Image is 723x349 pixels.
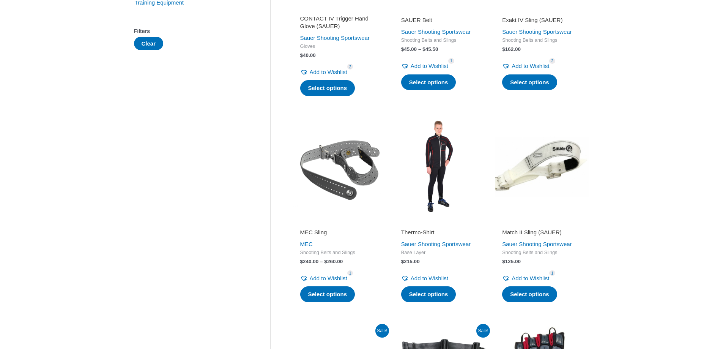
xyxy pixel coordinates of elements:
[401,229,481,239] a: Thermo-Shirt
[411,63,448,69] span: Add to Wishlist
[502,16,582,27] a: Exakt IV Sling (SAUER)
[300,15,380,33] a: CONTACT IV Trigger Hand Glove (SAUER)
[401,273,448,284] a: Add to Wishlist
[401,46,404,52] span: $
[401,229,481,236] h2: Thermo-Shirt
[401,250,481,256] span: Base Layer
[300,259,303,264] span: $
[134,26,247,37] div: Filters
[502,229,582,236] h2: Match II Sling (SAUER)
[512,63,549,69] span: Add to Wishlist
[300,35,370,41] a: Sauer Shooting Sportswear
[418,46,421,52] span: –
[476,324,490,338] span: Sale!
[502,28,572,35] a: Sauer Shooting Sportswear
[300,286,355,302] a: Select options for “MEC Sling”
[502,46,521,52] bdi: 162.00
[401,46,417,52] bdi: 45.00
[502,229,582,239] a: Match II Sling (SAUER)
[300,229,380,236] h2: MEC Sling
[347,270,353,276] span: 1
[300,218,380,227] iframe: Customer reviews powered by Trustpilot
[401,16,481,24] h2: SAUER Belt
[300,250,380,256] span: Shooting Belts and Slings
[502,218,582,227] iframe: Customer reviews powered by Trustpilot
[502,259,521,264] bdi: 125.00
[422,46,438,52] bdi: 45.50
[411,275,448,281] span: Add to Wishlist
[394,120,488,213] img: Thermo-Shirt and Thermo-Leggings
[502,286,557,302] a: Select options for “Match II Sling (SAUER)”
[401,241,471,247] a: Sauer Shooting Sportswear
[293,120,387,213] img: MEC Sling
[401,286,456,302] a: Select options for “Thermo-Shirt”
[134,37,164,50] button: Clear
[300,67,347,77] a: Add to Wishlist
[401,28,471,35] a: Sauer Shooting Sportswear
[310,69,347,75] span: Add to Wishlist
[502,16,582,24] h2: Exakt IV Sling (SAUER)
[502,259,505,264] span: $
[502,6,582,15] iframe: Customer reviews powered by Trustpilot
[422,46,425,52] span: $
[401,259,404,264] span: $
[347,64,353,69] span: 2
[375,324,389,338] span: Sale!
[300,273,347,284] a: Add to Wishlist
[448,58,454,64] span: 1
[502,241,572,247] a: Sauer Shooting Sportswear
[495,120,589,213] img: Match II Sling
[502,74,557,90] a: Select options for “Exakt IV Sling (SAUER)”
[401,259,420,264] bdi: 215.00
[300,15,380,30] h2: CONTACT IV Trigger Hand Glove (SAUER)
[401,74,456,90] a: Select options for “SAUER Belt”
[549,58,555,64] span: 2
[401,37,481,44] span: Shooting Belts and Slings
[401,61,448,71] a: Add to Wishlist
[324,259,327,264] span: $
[300,6,380,15] iframe: Customer reviews powered by Trustpilot
[401,16,481,27] a: SAUER Belt
[300,52,316,58] bdi: 40.00
[401,6,481,15] iframe: Customer reviews powered by Trustpilot
[502,37,582,44] span: Shooting Belts and Slings
[300,80,355,96] a: Select options for “CONTACT IV Trigger Hand Glove (SAUER)”
[324,259,343,264] bdi: 260.00
[401,218,481,227] iframe: Customer reviews powered by Trustpilot
[502,250,582,256] span: Shooting Belts and Slings
[502,273,549,284] a: Add to Wishlist
[502,46,505,52] span: $
[300,241,313,247] a: MEC
[549,270,555,276] span: 1
[320,259,323,264] span: –
[310,275,347,281] span: Add to Wishlist
[300,52,303,58] span: $
[502,61,549,71] a: Add to Wishlist
[512,275,549,281] span: Add to Wishlist
[300,259,319,264] bdi: 240.00
[300,229,380,239] a: MEC Sling
[300,43,380,50] span: Gloves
